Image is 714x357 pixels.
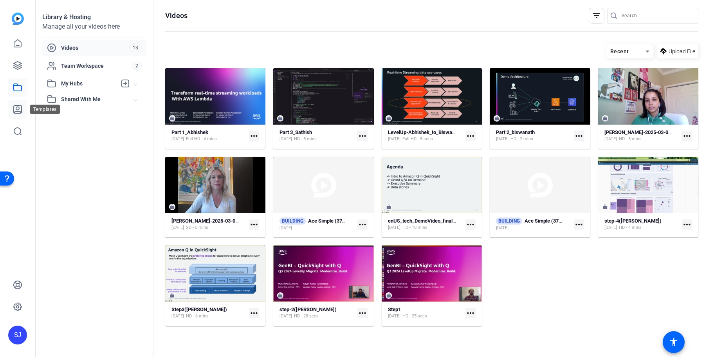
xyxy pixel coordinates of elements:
[165,11,188,20] h1: Videos
[657,44,698,58] button: Upload File
[61,80,117,88] span: My Hubs
[388,225,400,231] span: [DATE]
[604,218,679,231] a: step-4([PERSON_NAME])[DATE]HD - 4 mins
[294,313,319,319] span: HD - 28 secs
[171,313,184,319] span: [DATE]
[465,308,476,318] mat-icon: more_horiz
[388,313,400,319] span: [DATE]
[279,225,292,231] span: [DATE]
[604,136,617,142] span: [DATE]
[388,129,462,142] a: LevelUp-Abhishek_to_Biswa_Handover[DATE]Full HD - 5 secs
[171,218,246,231] a: [PERSON_NAME]-2025-03-07-10-42-08-908-1 (2)[DATE]SD - 5 mins
[279,129,354,142] a: Part 3_Sathish[DATE]HD - 5 mins
[402,225,427,231] span: HD - 10 mins
[186,136,217,142] span: Full HD - 4 mins
[669,337,678,347] mat-icon: accessibility
[510,136,533,142] span: HD - 2 mins
[279,217,306,225] span: BUILDING
[61,44,129,52] span: Videos
[61,62,132,70] span: Team Workspace
[402,313,427,319] span: HD - 25 secs
[186,225,208,231] span: SD - 5 mins
[249,131,259,141] mat-icon: more_horiz
[279,306,354,319] a: step-2([PERSON_NAME])[DATE]HD - 28 secs
[279,217,354,231] a: BUILDINGAce Simple (37917)[DATE]
[129,43,142,52] span: 13
[388,218,498,224] strong: enUS_tech_DemoVideo_final_AmazonQuicksight
[465,219,476,230] mat-icon: more_horiz
[279,313,292,319] span: [DATE]
[574,219,584,230] mat-icon: more_horiz
[171,218,283,224] strong: [PERSON_NAME]-2025-03-07-10-42-08-908-1 (2)
[604,129,679,142] a: [PERSON_NAME]-2025-03-07-10-42-08-908-0 (2)[DATE]HD - 5 mins
[61,95,134,103] span: Shared With Me
[279,306,337,312] strong: step-2([PERSON_NAME])
[610,48,629,54] span: Recent
[604,218,662,224] strong: step-4([PERSON_NAME])
[388,136,400,142] span: [DATE]
[42,22,146,31] div: Manage all your videos here
[604,225,617,231] span: [DATE]
[249,308,259,318] mat-icon: more_horiz
[132,62,142,70] span: 2
[171,129,246,142] a: Part 1_Abhishek[DATE]Full HD - 4 mins
[592,11,601,20] mat-icon: filter_list
[42,76,146,91] mat-expansion-panel-header: My Hubs
[496,129,570,142] a: Part 2_biswanath[DATE]HD - 2 mins
[357,131,368,141] mat-icon: more_horiz
[357,308,368,318] mat-icon: more_horiz
[308,218,352,224] strong: Ace Simple (37917)
[171,306,227,312] strong: Step3([PERSON_NAME])
[171,225,184,231] span: [DATE]
[388,218,462,231] a: enUS_tech_DemoVideo_final_AmazonQuicksight[DATE]HD - 10 mins
[171,129,208,135] strong: Part 1_Abhishek
[525,218,569,224] strong: Ace Simple (37893)
[42,13,146,22] div: Library & Hosting
[682,219,692,230] mat-icon: more_horiz
[171,306,246,319] a: Step3([PERSON_NAME])[DATE]HD - 6 mins
[279,129,312,135] strong: Part 3_Sathish
[388,306,462,319] a: Step1[DATE]HD - 25 secs
[496,136,508,142] span: [DATE]
[186,313,209,319] span: HD - 6 mins
[496,225,508,231] span: [DATE]
[619,225,642,231] span: HD - 4 mins
[669,47,695,56] span: Upload File
[279,136,292,142] span: [DATE]
[357,219,368,230] mat-icon: more_horiz
[465,131,476,141] mat-icon: more_horiz
[42,91,146,107] mat-expansion-panel-header: Shared With Me
[496,217,570,231] a: BUILDINGAce Simple (37893)[DATE]
[402,136,433,142] span: Full HD - 5 secs
[682,131,692,141] mat-icon: more_horiz
[574,131,584,141] mat-icon: more_horiz
[294,136,317,142] span: HD - 5 mins
[388,129,476,135] strong: LevelUp-Abhishek_to_Biswa_Handover
[622,11,692,20] input: Search
[249,219,259,230] mat-icon: more_horiz
[8,326,27,344] div: SJ
[12,13,24,25] img: blue-gradient.svg
[619,136,642,142] span: HD - 5 mins
[388,306,401,312] strong: Step1
[171,136,184,142] span: [DATE]
[496,129,535,135] strong: Part 2_biswanath
[496,217,522,225] span: BUILDING
[30,105,60,114] div: Templates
